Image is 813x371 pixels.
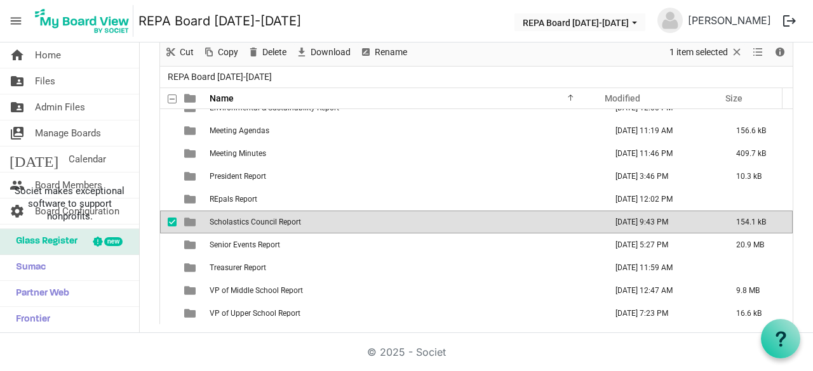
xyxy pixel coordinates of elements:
span: Rename [373,44,408,60]
span: Board Members [35,172,102,198]
div: Details [769,39,791,66]
td: Meeting Minutes is template cell column header Name [206,142,602,165]
td: 16.6 kB is template cell column header Size [723,302,793,325]
td: 154.1 kB is template cell column header Size [723,211,793,233]
button: Delete [245,44,289,60]
span: Download [309,44,352,60]
td: checkbox [160,188,177,211]
span: 1 item selected [668,44,729,60]
span: folder_shared [10,94,25,120]
div: Clear selection [665,39,748,66]
td: August 15, 2025 11:59 AM column header Modified [602,256,723,279]
div: Download [291,39,355,66]
span: President Report [210,172,266,181]
td: checkbox [160,142,177,165]
button: logout [776,8,803,34]
td: checkbox [160,165,177,188]
td: President Report is template cell column header Name [206,165,602,188]
td: August 15, 2025 12:02 PM column header Modified [602,188,723,211]
span: home [10,42,25,68]
img: My Board View Logo [31,5,133,37]
button: Details [772,44,789,60]
span: Manage Boards [35,120,101,146]
div: new [104,237,123,246]
td: August 22, 2025 12:47 AM column header Modified [602,279,723,302]
td: is template cell column header type [177,119,206,142]
span: Copy [217,44,239,60]
td: August 25, 2025 5:27 PM column header Modified [602,233,723,256]
td: is template cell column header type [177,279,206,302]
td: checkbox [160,119,177,142]
td: checkbox [160,233,177,256]
span: folder_shared [10,68,25,94]
span: Treasurer Report [210,263,266,272]
td: is template cell column header type [177,188,206,211]
span: menu [4,9,28,33]
td: August 20, 2025 3:46 PM column header Modified [602,165,723,188]
td: checkbox [160,211,177,233]
td: 156.6 kB is template cell column header Size [723,119,793,142]
span: Societ makes exceptional software to support nonprofits. [6,185,133,223]
td: 20.9 MB is template cell column header Size [723,233,793,256]
td: Meeting Agendas is template cell column header Name [206,119,602,142]
button: Copy [201,44,241,60]
div: View [748,39,769,66]
td: is template cell column header type [177,211,206,233]
span: Meeting Minutes [210,149,266,158]
a: REPA Board [DATE]-[DATE] [138,8,301,34]
td: is template cell column header type [177,165,206,188]
button: Cut [163,44,196,60]
span: Home [35,42,61,68]
span: Partner Web [10,281,69,306]
td: is template cell column header type [177,233,206,256]
td: is template cell column header Size [723,256,793,279]
div: Copy [198,39,243,66]
span: VP of Upper School Report [210,309,300,318]
button: Rename [358,44,410,60]
td: VP of Middle School Report is template cell column header Name [206,279,602,302]
span: Name [210,93,234,103]
span: Scholastics Council Report [210,218,301,226]
span: REPA Board [DATE]-[DATE] [165,69,274,85]
span: Admin Files [35,94,85,120]
td: August 25, 2025 9:43 PM column header Modified [602,211,723,233]
button: Selection [668,44,746,60]
a: © 2025 - Societ [367,346,446,358]
span: switch_account [10,120,25,146]
td: 10.3 kB is template cell column header Size [723,165,793,188]
div: Cut [160,39,198,66]
span: Environmental & Sustainability Report [210,103,339,112]
span: Senior Events Report [210,240,280,249]
td: checkbox [160,279,177,302]
span: REpals Report [210,195,257,204]
td: is template cell column header type [177,142,206,165]
td: checkbox [160,302,177,325]
div: Rename [355,39,412,66]
button: REPA Board 2025-2026 dropdownbutton [514,13,645,31]
td: Senior Events Report is template cell column header Name [206,233,602,256]
span: Sumac [10,255,46,280]
td: REpals Report is template cell column header Name [206,188,602,211]
button: Download [293,44,353,60]
span: Meeting Agendas [210,126,269,135]
td: is template cell column header Size [723,188,793,211]
span: [DATE] [10,146,58,172]
span: Calendar [69,146,106,172]
td: Scholastics Council Report is template cell column header Name [206,211,602,233]
span: Glass Register [10,229,77,254]
td: 409.7 kB is template cell column header Size [723,142,793,165]
span: people [10,172,25,198]
a: My Board View Logo [31,5,138,37]
span: Frontier [10,307,50,332]
td: is template cell column header type [177,256,206,279]
span: Cut [178,44,195,60]
td: checkbox [160,256,177,279]
td: August 19, 2025 11:46 PM column header Modified [602,142,723,165]
td: VP of Upper School Report is template cell column header Name [206,302,602,325]
td: 9.8 MB is template cell column header Size [723,279,793,302]
td: Treasurer Report is template cell column header Name [206,256,602,279]
img: no-profile-picture.svg [657,8,683,33]
span: Size [725,93,742,103]
span: Files [35,68,55,94]
span: Modified [605,93,640,103]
